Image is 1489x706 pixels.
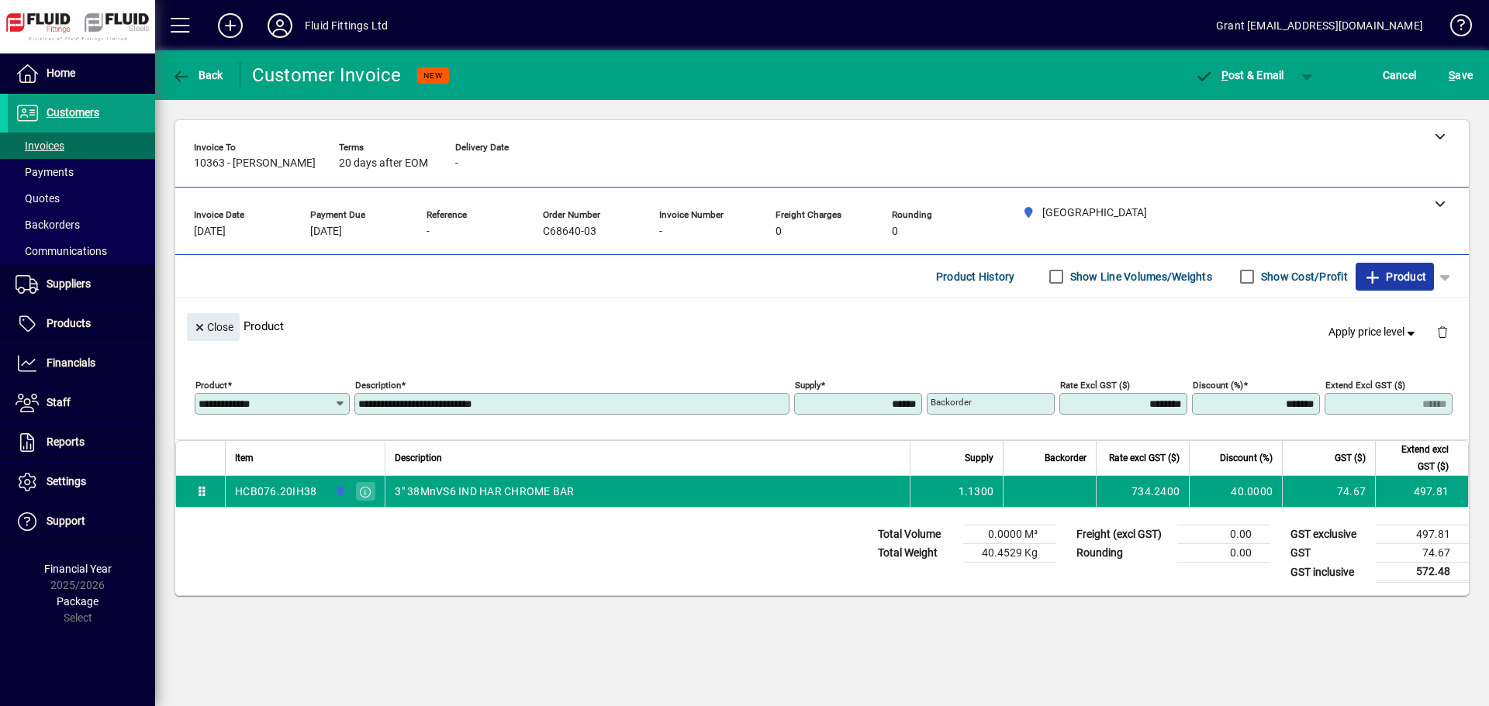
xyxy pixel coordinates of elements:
span: C68640-03 [543,226,596,238]
td: Rounding [1069,544,1177,563]
span: Quotes [16,192,60,205]
a: Backorders [8,212,155,238]
span: - [455,157,458,170]
td: 497.81 [1375,476,1468,507]
label: Show Line Volumes/Weights [1067,269,1212,284]
a: Quotes [8,185,155,212]
span: Product History [936,264,1015,289]
span: Backorder [1045,449,1087,467]
div: Product [175,298,1469,354]
button: Save [1445,61,1477,89]
span: - [427,226,430,238]
a: Staff [8,384,155,422]
span: NEW [423,71,443,81]
span: ost & Email [1194,69,1284,81]
button: Add [206,12,255,40]
button: Apply price level [1322,319,1425,346]
td: 40.0000 [1189,476,1282,507]
span: Payments [16,166,74,178]
div: Customer Invoice [252,63,402,88]
span: 0 [776,226,782,238]
td: GST exclusive [1283,525,1376,544]
mat-label: Rate excl GST ($) [1060,380,1130,391]
td: 497.81 [1376,525,1469,544]
td: Total Weight [870,544,963,563]
span: S [1449,69,1455,81]
span: 10363 - [PERSON_NAME] [194,157,316,170]
td: Freight (excl GST) [1069,525,1177,544]
a: Payments [8,159,155,185]
a: Suppliers [8,265,155,304]
mat-label: Discount (%) [1193,380,1243,391]
span: Settings [47,475,86,487]
span: P [1221,69,1228,81]
span: Product [1363,264,1426,289]
span: Item [235,449,254,467]
span: [DATE] [310,226,342,238]
a: Financials [8,344,155,383]
a: Invoices [8,133,155,159]
span: Backorders [16,219,80,231]
td: 572.48 [1376,563,1469,582]
span: Financials [47,356,95,369]
div: HCB076.20IH38 [235,484,316,499]
a: Knowledge Base [1439,3,1470,53]
mat-label: Extend excl GST ($) [1325,380,1405,391]
app-page-header-button: Back [155,61,240,89]
button: Product History [930,263,1021,291]
span: Support [47,515,85,527]
mat-label: Description [355,380,401,391]
span: Customers [47,106,99,119]
button: Delete [1424,313,1461,350]
button: Back [168,61,227,89]
span: Package [57,595,98,608]
a: Home [8,54,155,93]
td: Total Volume [870,525,963,544]
app-page-header-button: Delete [1424,325,1461,339]
span: Supply [965,449,993,467]
span: Description [395,449,442,467]
div: Grant [EMAIL_ADDRESS][DOMAIN_NAME] [1216,13,1423,38]
span: Back [171,69,223,81]
span: Staff [47,396,71,408]
app-page-header-button: Close [183,319,244,333]
button: Product [1356,263,1434,291]
button: Profile [255,12,305,40]
a: Support [8,502,155,541]
span: Invoices [16,139,64,152]
span: Close [193,315,233,340]
span: Rate excl GST ($) [1109,449,1180,467]
span: Reports [47,436,85,448]
span: Suppliers [47,277,91,290]
span: Cancel [1383,63,1417,88]
a: Reports [8,423,155,462]
button: Post & Email [1187,61,1292,89]
span: Apply price level [1328,324,1418,340]
span: Extend excl GST ($) [1385,441,1449,475]
a: Products [8,305,155,343]
span: GST ($) [1335,449,1366,467]
a: Communications [8,238,155,264]
div: 734.2400 [1106,484,1180,499]
span: 1.1300 [959,484,994,499]
span: Home [47,67,75,79]
mat-label: Backorder [931,397,972,408]
td: GST inclusive [1283,563,1376,582]
td: 74.67 [1282,476,1375,507]
mat-label: Product [195,380,227,391]
span: [DATE] [194,226,226,238]
button: Close [187,313,240,341]
span: Products [47,317,91,329]
td: 0.00 [1177,525,1270,544]
a: Settings [8,463,155,501]
span: Discount (%) [1220,449,1273,467]
td: GST [1283,544,1376,563]
span: 20 days after EOM [339,157,428,170]
span: 3" 38MnVS6 IND HAR CHROME BAR [395,484,574,499]
td: 0.00 [1177,544,1270,563]
span: 0 [892,226,898,238]
button: Cancel [1379,61,1421,89]
label: Show Cost/Profit [1258,269,1348,284]
span: ave [1449,63,1473,88]
span: Communications [16,245,107,257]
